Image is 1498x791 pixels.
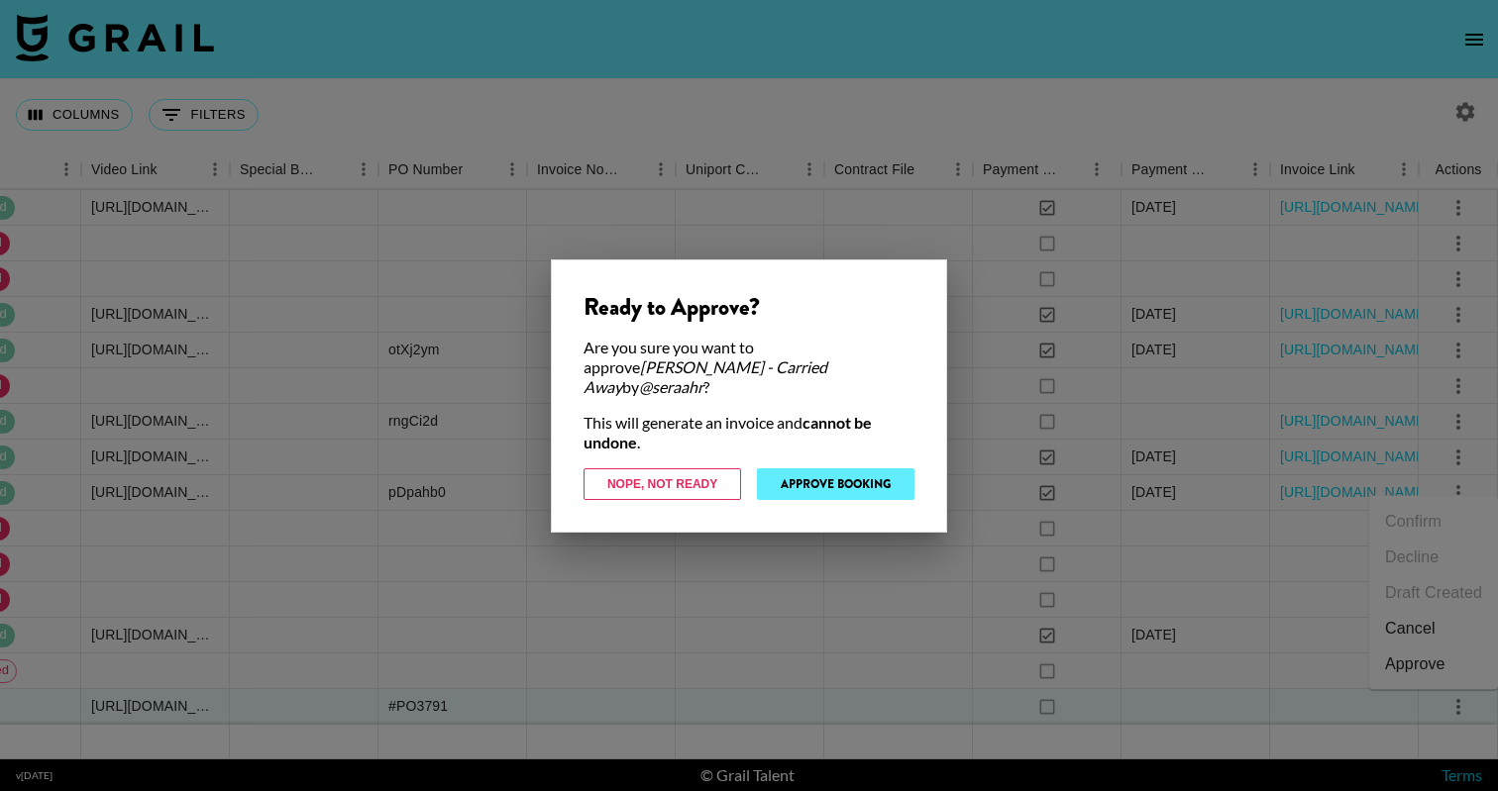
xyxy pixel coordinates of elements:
em: [PERSON_NAME] - Carried Away [584,357,827,396]
button: Approve Booking [757,468,914,500]
div: Are you sure you want to approve by ? [584,338,914,397]
button: Nope, Not Ready [584,468,741,500]
div: Ready to Approve? [584,292,914,322]
em: @ seraahr [639,377,703,396]
strong: cannot be undone [584,413,872,451]
div: This will generate an invoice and . [584,413,914,452]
